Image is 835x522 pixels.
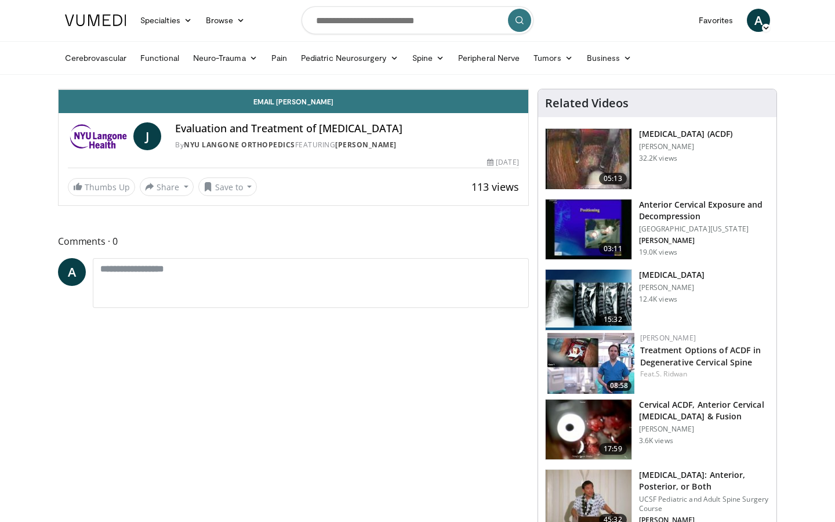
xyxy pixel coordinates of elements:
[545,269,769,331] a: 15:32 [MEDICAL_DATA] [PERSON_NAME] 12.4K views
[58,46,133,70] a: Cerebrovascular
[58,234,529,249] span: Comments 0
[599,443,627,455] span: 17:59
[599,173,627,184] span: 05:13
[639,495,769,513] p: UCSF Pediatric and Adult Spine Surgery Course
[133,122,161,150] a: J
[133,46,186,70] a: Functional
[487,157,518,168] div: [DATE]
[607,380,631,391] span: 08:58
[527,46,580,70] a: Tumors
[640,333,696,343] a: [PERSON_NAME]
[264,46,294,70] a: Pain
[546,400,631,460] img: 45d9052e-5211-4d55-8682-bdc6aa14d650.150x105_q85_crop-smart_upscale.jpg
[68,178,135,196] a: Thumbs Up
[199,9,252,32] a: Browse
[639,425,769,434] p: [PERSON_NAME]
[599,243,627,255] span: 03:11
[639,236,769,245] p: [PERSON_NAME]
[198,177,257,196] button: Save to
[405,46,451,70] a: Spine
[59,89,528,90] video-js: Video Player
[68,122,129,150] img: NYU Langone Orthopedics
[640,345,761,368] a: Treatment Options of ACDF in Degenerative Cervical Spine
[59,90,528,113] a: Email [PERSON_NAME]
[599,314,627,325] span: 15:32
[175,140,518,150] div: By FEATURING
[545,399,769,461] a: 17:59 Cervical ACDF, Anterior Cervical [MEDICAL_DATA] & Fusion [PERSON_NAME] 3.6K views
[140,177,194,196] button: Share
[639,128,732,140] h3: [MEDICAL_DATA] (ACDF)
[639,224,769,234] p: [GEOGRAPHIC_DATA][US_STATE]
[451,46,527,70] a: Peripheral Nerve
[639,248,677,257] p: 19.0K views
[58,258,86,286] a: A
[639,469,769,492] h3: [MEDICAL_DATA]: Anterior, Posterior, or Both
[546,129,631,189] img: Dr_Ali_Bydon_Performs_An_ACDF_Procedure_100000624_3.jpg.150x105_q85_crop-smart_upscale.jpg
[639,269,705,281] h3: [MEDICAL_DATA]
[545,128,769,190] a: 05:13 [MEDICAL_DATA] (ACDF) [PERSON_NAME] 32.2K views
[639,283,705,292] p: [PERSON_NAME]
[547,333,634,394] img: 009a77ed-cfd7-46ce-89c5-e6e5196774e0.150x105_q85_crop-smart_upscale.jpg
[186,46,264,70] a: Neuro-Trauma
[302,6,533,34] input: Search topics, interventions
[580,46,639,70] a: Business
[692,9,740,32] a: Favorites
[546,270,631,330] img: dard_1.png.150x105_q85_crop-smart_upscale.jpg
[640,369,767,379] div: Feat.
[133,9,199,32] a: Specialties
[65,14,126,26] img: VuMedi Logo
[656,369,687,379] a: S. Ridwan
[335,140,397,150] a: [PERSON_NAME]
[545,96,629,110] h4: Related Videos
[639,295,677,304] p: 12.4K views
[546,200,631,260] img: 38786_0000_3.png.150x105_q85_crop-smart_upscale.jpg
[639,436,673,445] p: 3.6K views
[747,9,770,32] a: A
[639,154,677,163] p: 32.2K views
[184,140,295,150] a: NYU Langone Orthopedics
[547,333,634,394] a: 08:58
[639,399,769,422] h3: Cervical ACDF, Anterior Cervical [MEDICAL_DATA] & Fusion
[545,199,769,260] a: 03:11 Anterior Cervical Exposure and Decompression [GEOGRAPHIC_DATA][US_STATE] [PERSON_NAME] 19.0...
[639,142,732,151] p: [PERSON_NAME]
[294,46,405,70] a: Pediatric Neurosurgery
[471,180,519,194] span: 113 views
[639,199,769,222] h3: Anterior Cervical Exposure and Decompression
[175,122,518,135] h4: Evaluation and Treatment of [MEDICAL_DATA]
